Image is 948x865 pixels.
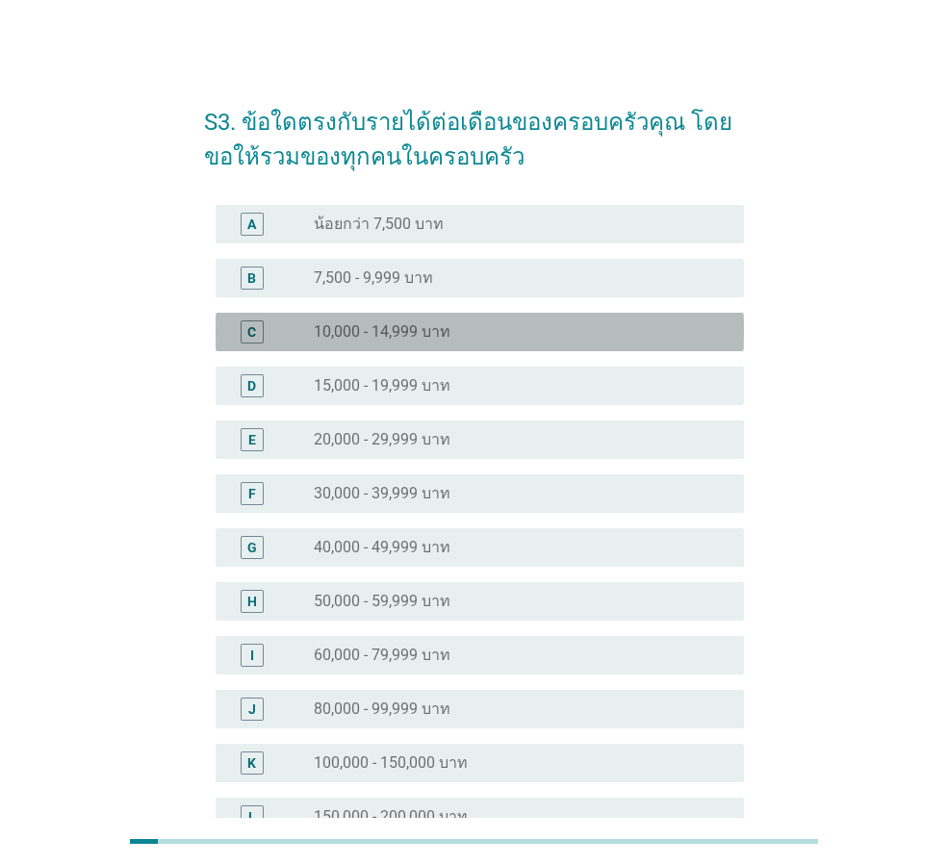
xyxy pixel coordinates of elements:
[247,214,256,234] div: A
[314,268,433,288] label: 7,500 - 9,999 บาท
[247,267,256,288] div: B
[247,591,257,611] div: H
[248,699,256,719] div: J
[314,484,450,503] label: 30,000 - 39,999 บาท
[248,483,256,503] div: F
[247,752,256,773] div: K
[314,646,450,665] label: 60,000 - 79,999 บาท
[204,86,744,174] h2: S3. ข้อใดตรงกับรายได้ต่อเดือนของครอบครัวคุณ โดยขอให้รวมของทุกคนในครอบครัว
[248,806,256,827] div: L
[314,700,450,719] label: 80,000 - 99,999 บาท
[314,322,450,342] label: 10,000 - 14,999 บาท
[314,538,450,557] label: 40,000 - 49,999 บาท
[247,375,256,395] div: D
[247,537,257,557] div: G
[314,753,468,773] label: 100,000 - 150,000 บาท
[314,807,468,827] label: 150,000 - 200,000 บาท
[314,592,450,611] label: 50,000 - 59,999 บาท
[314,215,444,234] label: น้อยกว่า 7,500 บาท
[247,321,256,342] div: C
[314,430,450,449] label: 20,000 - 29,999 บาท
[250,645,254,665] div: I
[314,376,450,395] label: 15,000 - 19,999 บาท
[248,429,256,449] div: E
